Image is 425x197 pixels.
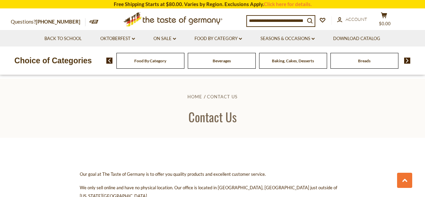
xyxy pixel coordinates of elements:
span: Our goal at The Taste of Germany is to offer you quality products and excellent customer service. [80,171,266,177]
p: Questions? [11,18,85,26]
a: Account [337,16,367,23]
a: Oktoberfest [100,35,135,42]
h1: Contact Us [21,109,404,124]
a: Download Catalog [333,35,380,42]
a: Baking, Cakes, Desserts [272,58,314,63]
a: [PHONE_NUMBER] [36,19,80,25]
a: Seasons & Occasions [260,35,315,42]
span: Account [346,17,367,22]
a: Click here for details. [264,1,312,7]
a: Food By Category [194,35,242,42]
a: Beverages [213,58,231,63]
a: Contact Us [207,94,238,99]
a: Home [187,94,202,99]
a: Food By Category [134,58,166,63]
button: $0.00 [374,12,394,29]
img: next arrow [404,58,411,64]
a: On Sale [153,35,176,42]
img: previous arrow [106,58,113,64]
a: Back to School [44,35,82,42]
a: Breads [358,58,370,63]
span: $0.00 [379,21,391,26]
